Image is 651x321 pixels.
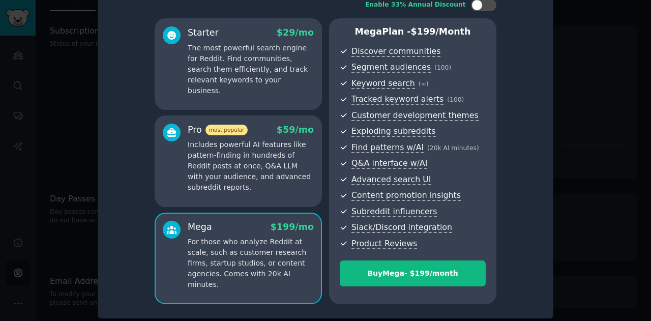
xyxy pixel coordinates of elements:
[419,80,429,87] span: ( ∞ )
[340,25,486,38] p: Mega Plan -
[188,124,248,136] div: Pro
[351,207,437,217] span: Subreddit influencers
[447,96,464,103] span: ( 100 )
[351,110,479,121] span: Customer development themes
[188,26,219,39] div: Starter
[351,239,417,249] span: Product Reviews
[434,64,451,71] span: ( 100 )
[351,158,427,169] span: Q&A interface w/AI
[340,260,486,286] button: BuyMega- $199/month
[188,237,314,290] p: For those who analyze Reddit at scale, such as customer research firms, startup studios, or conte...
[188,221,212,234] div: Mega
[271,222,314,232] span: $ 199 /mo
[351,46,440,57] span: Discover communities
[351,94,443,105] span: Tracked keyword alerts
[188,139,314,193] p: Includes powerful AI features like pattern-finding in hundreds of Reddit posts at once, Q&A LLM w...
[277,125,314,135] span: $ 59 /mo
[340,268,485,279] div: Buy Mega - $ 199 /month
[365,1,466,10] div: Enable 33% Annual Discount
[351,222,452,233] span: Slack/Discord integration
[351,78,415,89] span: Keyword search
[427,144,479,152] span: ( 20k AI minutes )
[351,62,431,73] span: Segment audiences
[277,27,314,38] span: $ 29 /mo
[351,126,435,137] span: Exploding subreddits
[351,142,424,153] span: Find patterns w/AI
[351,174,431,185] span: Advanced search UI
[205,125,248,135] span: most popular
[188,43,314,96] p: The most powerful search engine for Reddit. Find communities, search them efficiently, and track ...
[411,26,471,37] span: $ 199 /month
[351,190,461,201] span: Content promotion insights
